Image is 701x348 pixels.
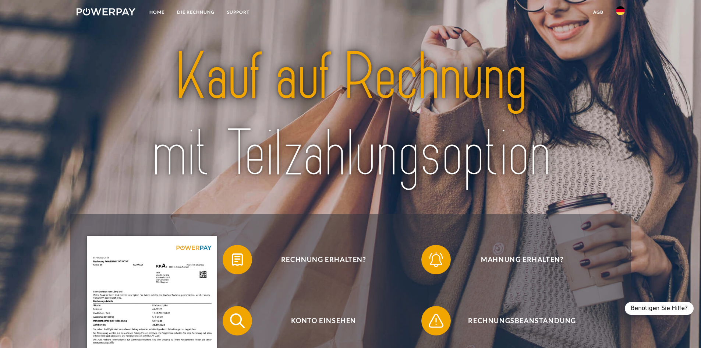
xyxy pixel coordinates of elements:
[228,312,247,330] img: qb_search.svg
[432,306,612,335] span: Rechnungsbeanstandung
[427,250,445,269] img: qb_bell.svg
[421,306,613,335] button: Rechnungsbeanstandung
[103,35,598,196] img: title-powerpay_de.svg
[427,312,445,330] img: qb_warning.svg
[171,6,221,19] a: DIE RECHNUNG
[625,302,694,315] div: Benötigen Sie Hilfe?
[221,6,256,19] a: SUPPORT
[421,245,613,274] button: Mahnung erhalten?
[223,306,414,335] button: Konto einsehen
[77,8,136,15] img: logo-powerpay-white.svg
[616,6,625,15] img: de
[233,306,414,335] span: Konto einsehen
[587,6,610,19] a: agb
[432,245,612,274] span: Mahnung erhalten?
[228,250,247,269] img: qb_bill.svg
[233,245,414,274] span: Rechnung erhalten?
[143,6,171,19] a: Home
[223,245,414,274] button: Rechnung erhalten?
